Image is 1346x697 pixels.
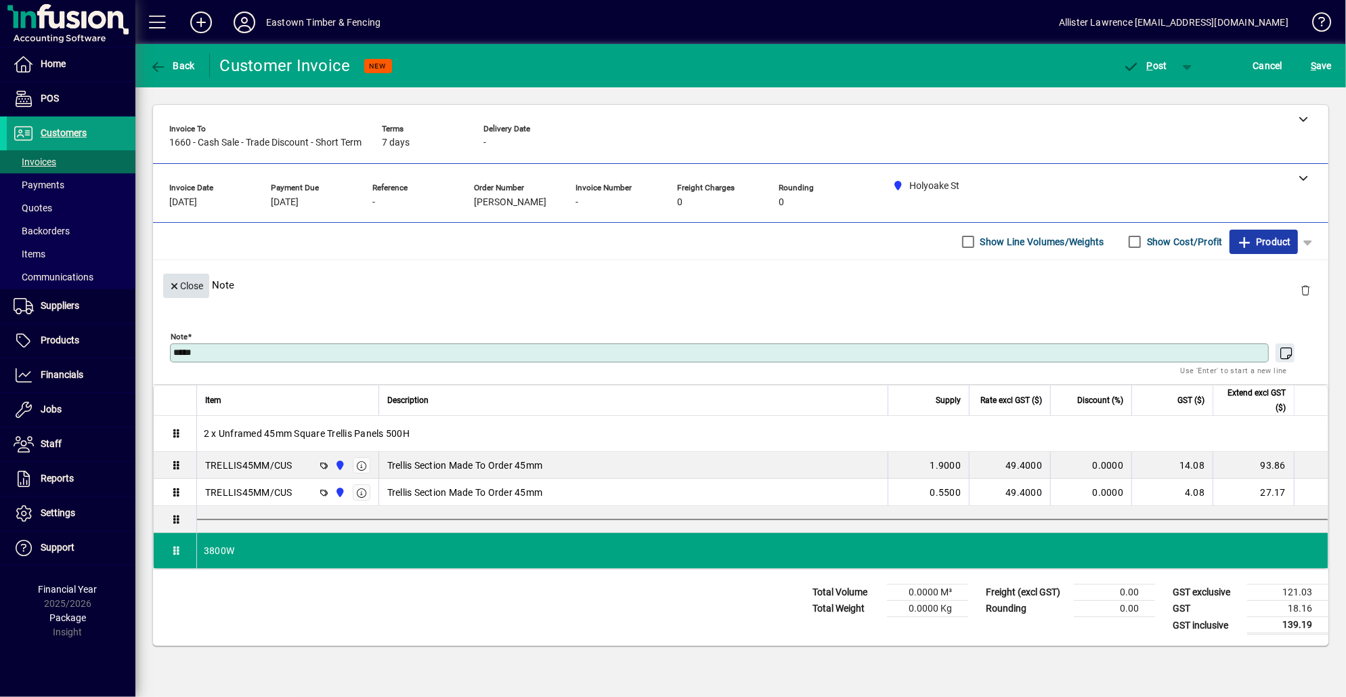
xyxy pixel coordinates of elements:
span: 7 days [382,138,410,148]
span: Quotes [14,203,52,213]
span: Discount (%) [1077,393,1123,408]
a: Jobs [7,393,135,427]
span: Item [205,393,221,408]
span: Communications [14,272,93,282]
button: Post [1116,54,1174,78]
a: Financials [7,358,135,392]
span: Trellis Section Made To Order 45mm [387,486,543,499]
span: Items [14,249,45,259]
div: TRELLIS45MM/CUS [205,486,292,499]
a: Products [7,324,135,358]
span: 0.5500 [930,486,961,499]
span: [PERSON_NAME] [474,197,546,208]
span: GST ($) [1177,393,1204,408]
td: GST inclusive [1166,617,1247,634]
td: Total Weight [806,601,887,617]
td: 0.0000 [1050,452,1131,479]
span: P [1147,60,1153,71]
a: Payments [7,173,135,196]
a: Suppliers [7,289,135,323]
span: Holyoake St [331,485,347,500]
td: GST [1166,601,1247,617]
span: Financials [41,369,83,380]
span: [DATE] [169,197,197,208]
td: 0.0000 M³ [887,585,968,601]
span: Staff [41,438,62,449]
span: Cancel [1253,55,1283,77]
label: Show Cost/Profit [1144,235,1223,249]
div: Eastown Timber & Fencing [266,12,381,33]
button: Save [1307,54,1335,78]
span: S [1311,60,1316,71]
span: Products [41,335,79,345]
td: 27.17 [1213,479,1294,506]
td: Rounding [979,601,1074,617]
div: 49.4000 [978,486,1042,499]
span: Backorders [14,226,70,236]
div: Customer Invoice [220,55,351,77]
a: Items [7,242,135,266]
span: - [372,197,375,208]
a: Settings [7,497,135,530]
a: Quotes [7,196,135,219]
a: Backorders [7,219,135,242]
span: POS [41,93,59,104]
span: Settings [41,507,75,518]
td: 4.08 [1131,479,1213,506]
button: Close [163,274,209,298]
td: 0.00 [1074,585,1155,601]
a: POS [7,82,135,116]
div: Allister Lawrence [EMAIL_ADDRESS][DOMAIN_NAME] [1059,12,1288,33]
span: Reports [41,473,74,484]
td: GST exclusive [1166,585,1247,601]
td: 0.00 [1074,601,1155,617]
span: ave [1311,55,1332,77]
span: Rate excl GST ($) [980,393,1042,408]
mat-label: Note [171,332,188,341]
button: Back [146,54,198,78]
a: Staff [7,427,135,461]
span: Home [41,58,66,69]
span: Jobs [41,404,62,415]
span: 0 [779,197,784,208]
span: 0 [677,197,682,208]
a: Communications [7,266,135,289]
span: 1660 - Cash Sale - Trade Discount - Short Term [169,138,362,148]
span: - [483,138,486,148]
span: 1.9000 [930,459,961,472]
span: Close [169,275,204,297]
div: TRELLIS45MM/CUS [205,459,292,472]
td: 0.0000 Kg [887,601,968,617]
label: Show Line Volumes/Weights [978,235,1104,249]
span: Financial Year [39,584,97,595]
span: Description [387,393,429,408]
span: Package [49,612,86,623]
div: 2 x Unframed 45mm Square Trellis Panels 500H [197,416,1328,451]
a: Home [7,47,135,81]
div: 49.4000 [978,459,1042,472]
td: 121.03 [1247,585,1328,601]
div: 3800W [197,533,1328,568]
span: Extend excl GST ($) [1221,385,1286,415]
button: Product [1230,230,1298,254]
div: Note [153,260,1328,310]
td: 14.08 [1131,452,1213,479]
span: Customers [41,127,87,138]
button: Cancel [1250,54,1286,78]
span: Supply [936,393,961,408]
a: Invoices [7,150,135,173]
span: NEW [370,62,387,70]
app-page-header-button: Close [160,279,213,291]
app-page-header-button: Delete [1289,284,1322,296]
span: Invoices [14,156,56,167]
td: 139.19 [1247,617,1328,634]
mat-hint: Use 'Enter' to start a new line [1181,362,1287,378]
span: Holyoake St [331,458,347,473]
td: 93.86 [1213,452,1294,479]
a: Knowledge Base [1302,3,1329,47]
span: Back [150,60,195,71]
td: 0.0000 [1050,479,1131,506]
span: Payments [14,179,64,190]
span: Suppliers [41,300,79,311]
td: Freight (excl GST) [979,585,1074,601]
